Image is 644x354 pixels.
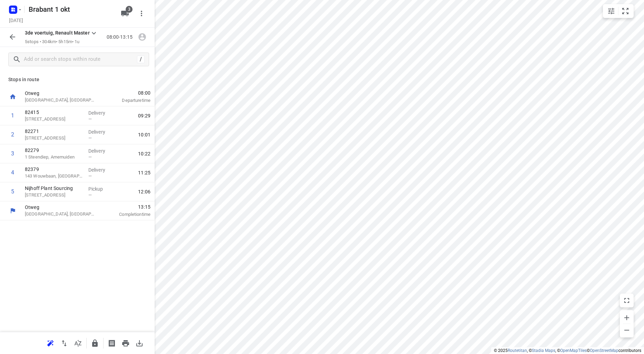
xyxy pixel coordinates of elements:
div: small contained button group [603,4,634,18]
span: Print route [119,339,133,346]
div: 4 [11,169,14,176]
p: [GEOGRAPHIC_DATA], [GEOGRAPHIC_DATA] [25,211,97,218]
h5: Project date [6,16,26,24]
a: OpenMapTiles [560,348,587,353]
p: 4 Egeldonkstraat, Zundert [25,192,83,199]
div: / [137,56,145,63]
span: 08:00 [105,89,150,96]
div: 5 [11,188,14,195]
p: Delivery [88,147,114,154]
a: Routetitan [508,348,527,353]
li: © 2025 , © , © © contributors [494,348,641,353]
p: 82271 [25,128,83,135]
p: 1 Steendiep, Arnemuiden [25,154,83,161]
a: OpenStreetMap [590,348,618,353]
button: 3 [118,7,132,20]
div: 2 [11,131,14,138]
span: 3 [126,6,133,13]
span: Print shipping labels [105,339,119,346]
div: 3 [11,150,14,157]
p: [STREET_ADDRESS] [25,116,83,123]
p: [GEOGRAPHIC_DATA], [GEOGRAPHIC_DATA] [25,97,97,104]
span: — [88,135,92,141]
span: 09:29 [138,112,150,119]
span: — [88,154,92,160]
span: 11:25 [138,169,150,176]
p: Otweg [25,204,97,211]
span: — [88,173,92,179]
span: 12:06 [138,188,150,195]
p: [STREET_ADDRESS] [25,135,83,142]
span: — [88,116,92,122]
p: 82415 [25,109,83,116]
span: — [88,192,92,198]
p: Pickup [88,185,114,192]
p: 82379 [25,166,83,173]
p: Delivery [88,166,114,173]
p: Stops in route [8,76,146,83]
p: Nijhoff Plant Sourcing [25,185,83,192]
a: Stadia Maps [532,348,555,353]
h5: Brabant 1 okt [26,4,115,15]
span: Download route [133,339,146,346]
p: 08:00-13:15 [107,34,135,41]
button: Lock route [88,336,102,350]
p: Otweg [25,90,97,97]
p: 82279 [25,147,83,154]
span: Sort by time window [71,339,85,346]
p: Departure time [105,97,150,104]
p: 5 stops • 304km • 5h15m • 1u [25,39,98,45]
span: 10:22 [138,150,150,157]
p: 3de voertuig, Renault Master [25,29,90,37]
button: Map settings [604,4,618,18]
span: Reoptimize route [43,339,57,346]
span: 13:15 [105,203,150,210]
p: Delivery [88,109,114,116]
input: Add or search stops within route [24,54,137,65]
p: 143 Wouwbaan, [GEOGRAPHIC_DATA] [25,173,83,180]
span: 10:01 [138,131,150,138]
div: 1 [11,112,14,119]
button: Fit zoom [618,4,632,18]
p: Delivery [88,128,114,135]
span: Reverse route [57,339,71,346]
p: Completion time [105,211,150,218]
